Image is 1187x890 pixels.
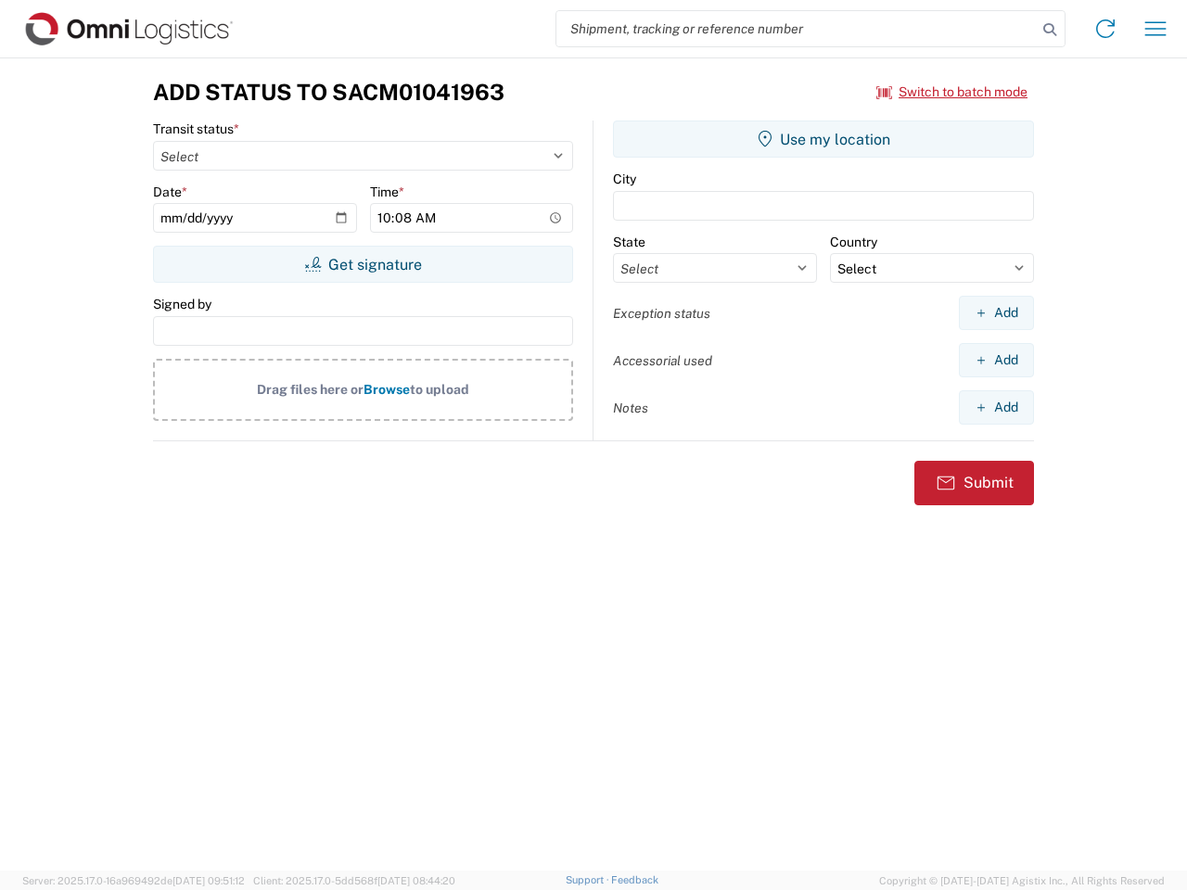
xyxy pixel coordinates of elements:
label: Country [830,234,877,250]
span: Drag files here or [257,382,364,397]
label: Accessorial used [613,352,712,369]
input: Shipment, tracking or reference number [556,11,1037,46]
span: to upload [410,382,469,397]
button: Add [959,296,1034,330]
label: Signed by [153,296,211,312]
span: Browse [364,382,410,397]
button: Add [959,343,1034,377]
label: City [613,171,636,187]
label: Time [370,184,404,200]
span: [DATE] 09:51:12 [172,875,245,886]
h3: Add Status to SACM01041963 [153,79,504,106]
label: Date [153,184,187,200]
label: Notes [613,400,648,416]
button: Get signature [153,246,573,283]
a: Feedback [611,874,658,885]
button: Use my location [613,121,1034,158]
button: Add [959,390,1034,425]
span: Copyright © [DATE]-[DATE] Agistix Inc., All Rights Reserved [879,872,1165,889]
label: State [613,234,645,250]
a: Support [566,874,612,885]
label: Transit status [153,121,239,137]
span: [DATE] 08:44:20 [377,875,455,886]
button: Switch to batch mode [876,77,1027,108]
span: Server: 2025.17.0-16a969492de [22,875,245,886]
label: Exception status [613,305,710,322]
button: Submit [914,461,1034,505]
span: Client: 2025.17.0-5dd568f [253,875,455,886]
